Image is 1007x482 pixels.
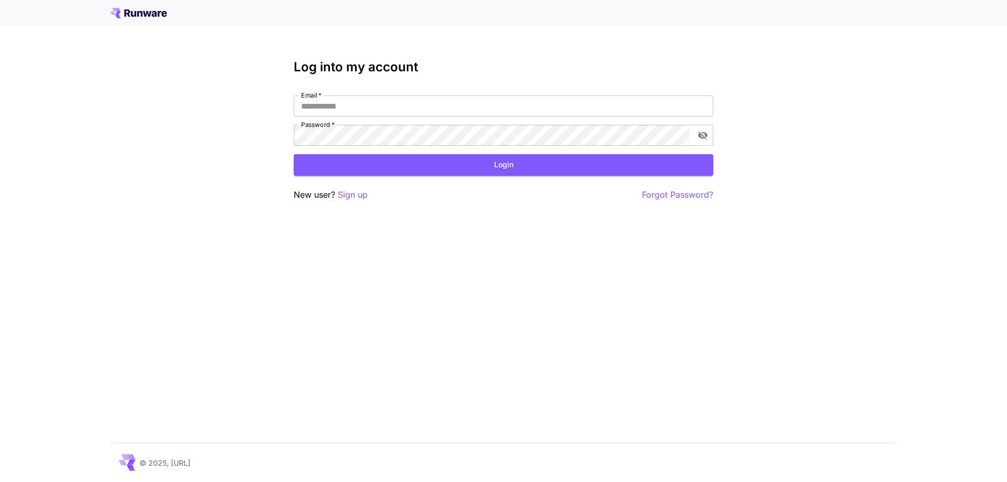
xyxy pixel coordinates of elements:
[294,188,368,201] p: New user?
[140,457,190,468] p: © 2025, [URL]
[294,60,713,74] h3: Log into my account
[294,154,713,176] button: Login
[693,126,712,145] button: toggle password visibility
[642,188,713,201] button: Forgot Password?
[338,188,368,201] button: Sign up
[301,91,322,100] label: Email
[301,120,335,129] label: Password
